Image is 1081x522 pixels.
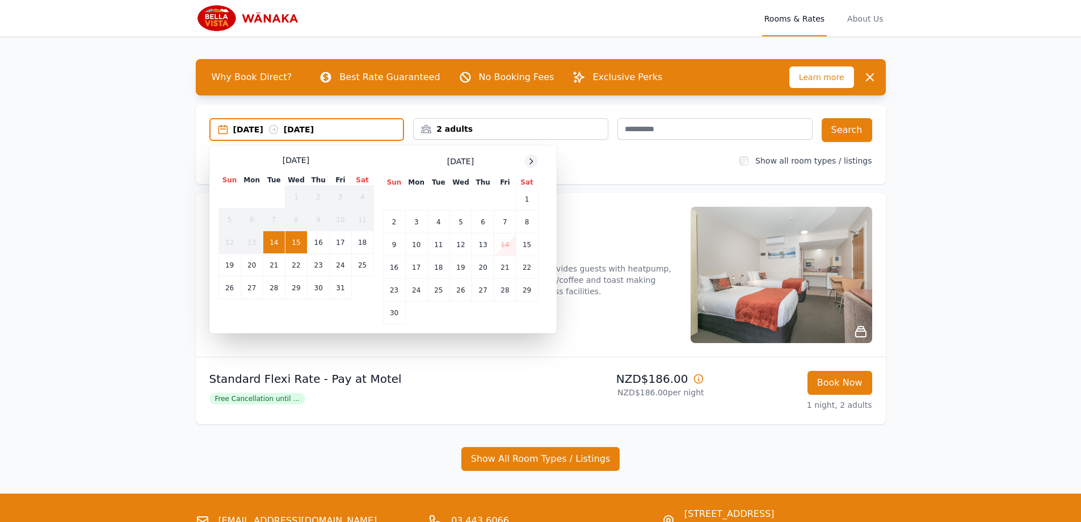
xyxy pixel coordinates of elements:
th: Fri [330,175,351,186]
td: 29 [285,277,307,299]
th: Sat [351,175,373,186]
th: Wed [285,175,307,186]
td: 9 [308,208,330,231]
td: 4 [427,211,449,233]
td: 12 [449,233,472,256]
td: 22 [516,256,538,279]
td: 25 [427,279,449,302]
p: Standard Flexi Rate - Pay at Motel [209,371,536,387]
button: Show All Room Types / Listings [461,447,620,471]
td: 19 [218,254,241,277]
span: Free Cancellation until ... [209,393,305,404]
td: 17 [330,231,351,254]
th: Mon [405,177,427,188]
td: 31 [330,277,351,299]
td: 26 [449,279,472,302]
td: 23 [383,279,405,302]
td: 1 [516,188,538,211]
td: 6 [472,211,494,233]
td: 15 [285,231,307,254]
p: NZD$186.00 per night [545,387,704,398]
td: 19 [449,256,472,279]
td: 10 [405,233,427,256]
td: 10 [330,208,351,231]
td: 11 [351,208,373,231]
td: 30 [308,277,330,299]
th: Thu [308,175,330,186]
td: 1 [285,186,307,208]
th: Mon [241,175,263,186]
td: 8 [516,211,538,233]
p: 1 night, 2 adults [713,399,872,411]
td: 23 [308,254,330,277]
p: Best Rate Guaranteed [339,70,440,84]
td: 25 [351,254,373,277]
td: 6 [241,208,263,231]
td: 12 [218,231,241,254]
td: 29 [516,279,538,302]
label: Show all room types / listings [755,156,872,165]
th: Sun [383,177,405,188]
td: 27 [472,279,494,302]
button: Book Now [807,371,872,395]
td: 5 [449,211,472,233]
td: 13 [241,231,263,254]
span: Learn more [789,66,854,88]
td: 16 [308,231,330,254]
td: 16 [383,256,405,279]
td: 20 [241,254,263,277]
td: 14 [494,233,516,256]
th: Thu [472,177,494,188]
span: [DATE] [283,154,309,166]
td: 21 [263,254,285,277]
td: 26 [218,277,241,299]
td: 7 [263,208,285,231]
td: 18 [351,231,373,254]
p: Exclusive Perks [592,70,662,84]
td: 17 [405,256,427,279]
td: 2 [383,211,405,233]
td: 13 [472,233,494,256]
span: Why Book Direct? [203,66,301,89]
span: [DATE] [447,156,474,167]
div: [DATE] [DATE] [233,124,403,135]
p: No Booking Fees [479,70,554,84]
th: Tue [427,177,449,188]
td: 9 [383,233,405,256]
td: 11 [427,233,449,256]
th: Sun [218,175,241,186]
td: 22 [285,254,307,277]
td: 27 [241,277,263,299]
td: 14 [263,231,285,254]
button: Search [822,118,872,142]
img: Bella Vista Wanaka [196,5,305,32]
th: Fri [494,177,516,188]
td: 20 [472,256,494,279]
td: 28 [494,279,516,302]
td: 24 [405,279,427,302]
td: 8 [285,208,307,231]
td: 2 [308,186,330,208]
th: Sat [516,177,538,188]
p: NZD$186.00 [545,371,704,387]
td: 7 [494,211,516,233]
td: 3 [405,211,427,233]
td: 18 [427,256,449,279]
td: 15 [516,233,538,256]
td: 5 [218,208,241,231]
td: 3 [330,186,351,208]
td: 24 [330,254,351,277]
td: 4 [351,186,373,208]
td: 30 [383,302,405,324]
th: Wed [449,177,472,188]
th: Tue [263,175,285,186]
td: 21 [494,256,516,279]
span: [STREET_ADDRESS] [684,507,836,521]
td: 28 [263,277,285,299]
div: 2 adults [414,123,608,135]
